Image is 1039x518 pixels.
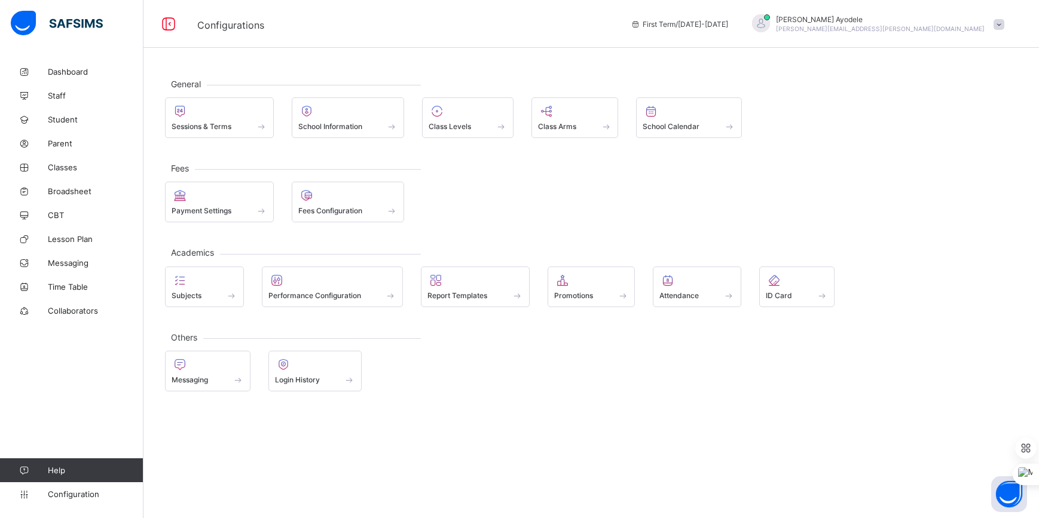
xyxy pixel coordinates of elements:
div: School Calendar [636,97,742,138]
span: Messaging [48,258,143,268]
span: Collaborators [48,306,143,315]
span: General [165,79,207,89]
span: Payment Settings [172,206,231,215]
div: Login History [268,351,362,391]
span: Performance Configuration [268,291,361,300]
div: Subjects [165,266,244,307]
img: safsims [11,11,103,36]
span: School Information [298,122,362,131]
span: Others [165,332,203,342]
div: Performance Configuration [262,266,404,307]
span: CBT [48,210,143,220]
span: Class Arms [538,122,576,131]
span: [PERSON_NAME][EMAIL_ADDRESS][PERSON_NAME][DOMAIN_NAME] [776,25,985,32]
span: ID Card [766,291,792,300]
div: School Information [292,97,405,138]
span: Staff [48,91,143,100]
div: Attendance [653,266,741,307]
span: Promotions [554,291,593,300]
span: Fees Configuration [298,206,362,215]
div: Payment Settings [165,182,274,222]
span: Time Table [48,282,143,292]
div: Report Templates [421,266,530,307]
button: Open asap [991,476,1027,512]
div: ID Card [759,266,835,307]
span: School Calendar [643,122,699,131]
div: Class Arms [531,97,619,138]
span: Student [48,115,143,124]
span: Classes [48,163,143,172]
div: SolomonAyodele [740,14,1010,34]
span: Class Levels [429,122,471,131]
span: [PERSON_NAME] Ayodele [776,15,985,24]
span: Messaging [172,375,208,384]
span: Dashboard [48,67,143,76]
span: session/term information [631,20,728,29]
span: Lesson Plan [48,234,143,244]
div: Messaging [165,351,250,391]
span: Configurations [197,19,264,31]
div: Fees Configuration [292,182,405,222]
span: Subjects [172,291,201,300]
div: Sessions & Terms [165,97,274,138]
span: Academics [165,247,220,258]
div: Class Levels [422,97,514,138]
span: Report Templates [427,291,487,300]
span: Help [48,465,143,475]
span: Parent [48,139,143,148]
span: Broadsheet [48,186,143,196]
span: Attendance [659,291,699,300]
span: Login History [275,375,320,384]
div: Promotions [548,266,635,307]
span: Fees [165,163,195,173]
span: Configuration [48,489,143,499]
span: Sessions & Terms [172,122,231,131]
